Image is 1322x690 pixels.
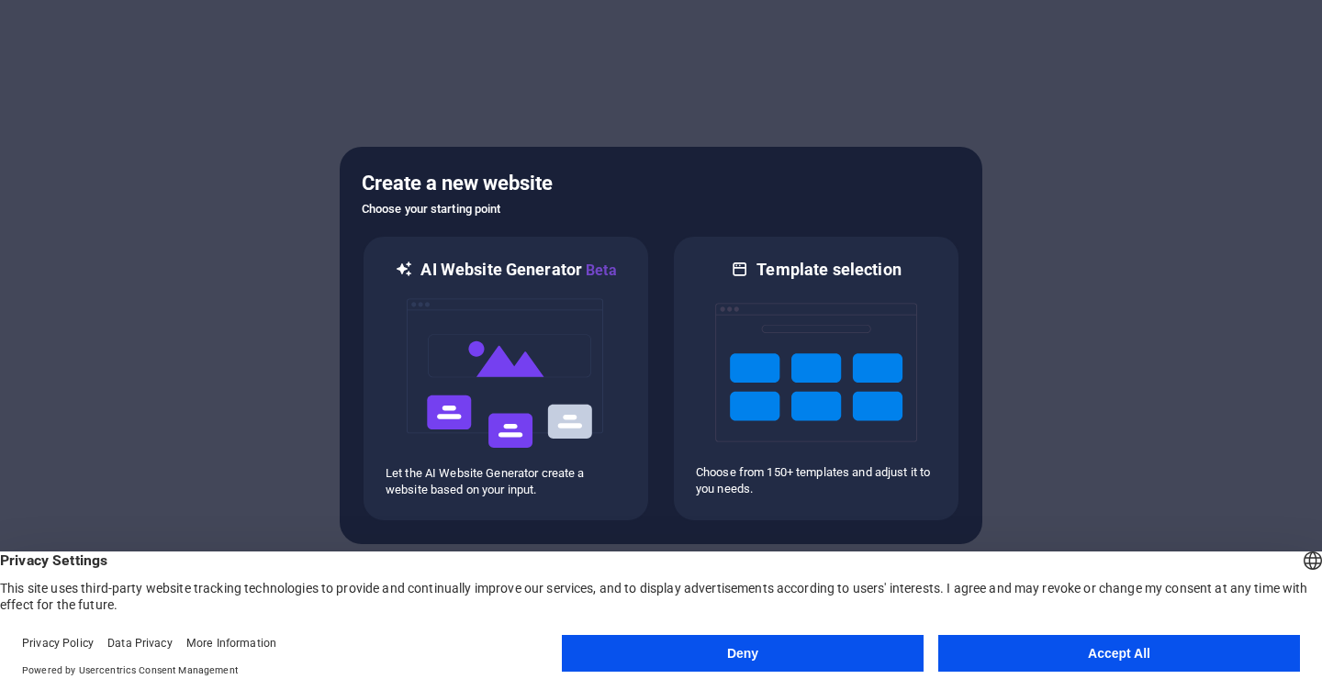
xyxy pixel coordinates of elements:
div: Template selectionChoose from 150+ templates and adjust it to you needs. [672,235,960,522]
p: Choose from 150+ templates and adjust it to you needs. [696,464,936,497]
span: Beta [582,262,617,279]
h5: Create a new website [362,169,960,198]
h6: Template selection [756,259,901,281]
p: Let the AI Website Generator create a website based on your input. [386,465,626,498]
img: ai [405,282,607,465]
div: AI Website GeneratorBetaaiLet the AI Website Generator create a website based on your input. [362,235,650,522]
h6: AI Website Generator [420,259,616,282]
h6: Choose your starting point [362,198,960,220]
